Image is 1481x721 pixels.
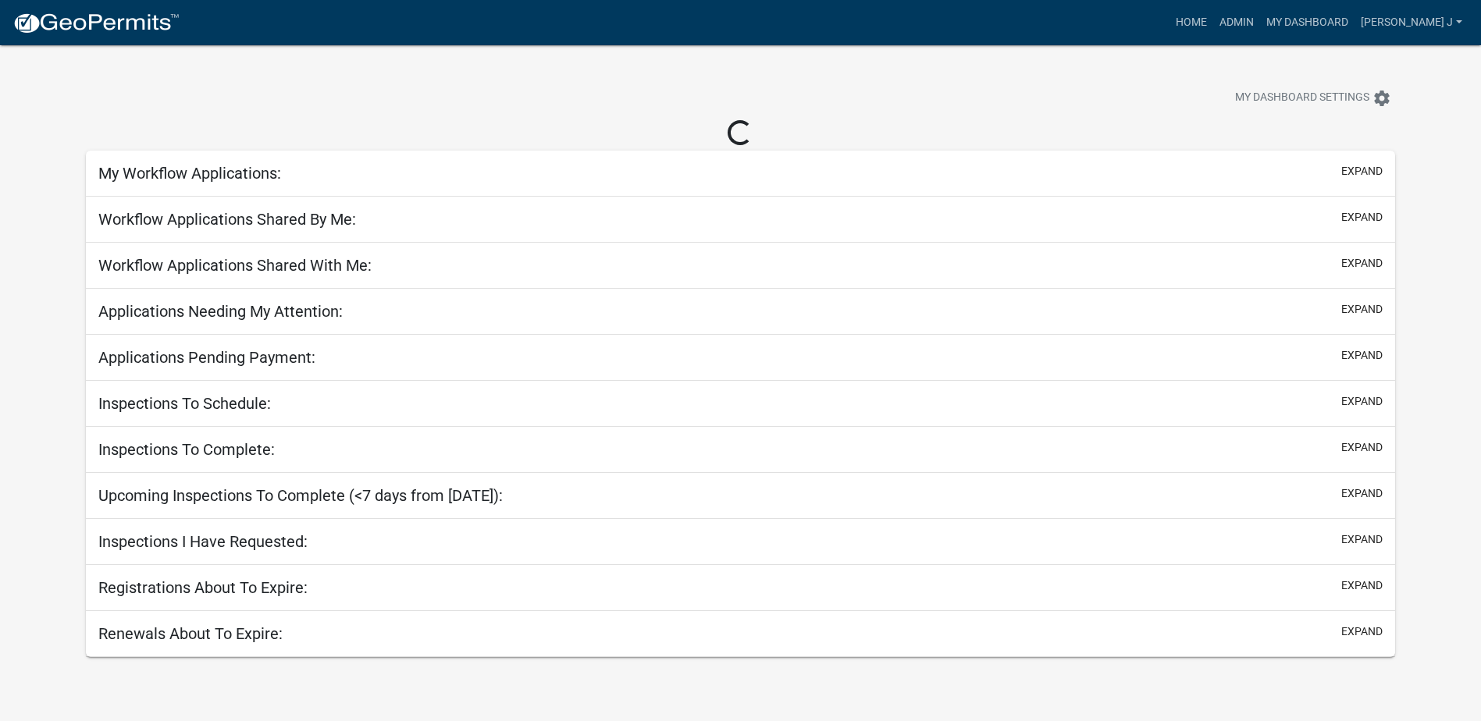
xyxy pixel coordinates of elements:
[98,164,281,183] h5: My Workflow Applications:
[1341,623,1383,640] button: expand
[98,440,275,459] h5: Inspections To Complete:
[1372,89,1391,108] i: settings
[1341,577,1383,594] button: expand
[98,302,343,321] h5: Applications Needing My Attention:
[98,256,372,275] h5: Workflow Applications Shared With Me:
[1341,163,1383,179] button: expand
[1341,347,1383,364] button: expand
[98,578,308,597] h5: Registrations About To Expire:
[1169,8,1213,37] a: Home
[1355,8,1469,37] a: [PERSON_NAME] J
[98,486,503,505] h5: Upcoming Inspections To Complete (<7 days from [DATE]):
[1341,531,1383,548] button: expand
[1341,393,1383,410] button: expand
[98,394,271,413] h5: Inspections To Schedule:
[98,624,283,643] h5: Renewals About To Expire:
[1341,485,1383,502] button: expand
[98,348,315,367] h5: Applications Pending Payment:
[1260,8,1355,37] a: My Dashboard
[1235,89,1369,108] span: My Dashboard Settings
[1213,8,1260,37] a: Admin
[1341,209,1383,226] button: expand
[98,532,308,551] h5: Inspections I Have Requested:
[98,210,356,229] h5: Workflow Applications Shared By Me:
[1341,439,1383,456] button: expand
[1341,301,1383,318] button: expand
[1341,255,1383,272] button: expand
[1223,83,1404,113] button: My Dashboard Settingssettings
